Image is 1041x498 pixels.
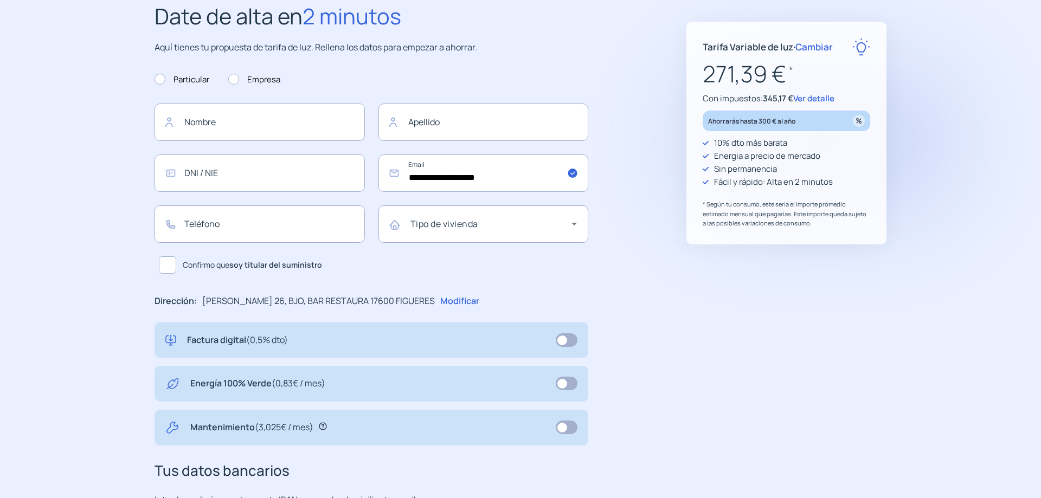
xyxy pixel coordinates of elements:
span: (0,83€ / mes) [272,377,325,389]
span: Cambiar [795,41,833,53]
p: Con impuestos: [703,92,870,105]
label: Empresa [228,73,280,86]
span: 345,17 € [763,93,793,104]
p: Sin permanencia [714,163,777,176]
p: Energía 100% Verde [190,377,325,391]
mat-label: Tipo de vivienda [410,218,478,230]
p: 10% dto más barata [714,137,787,150]
img: energy-green.svg [165,377,179,391]
p: Fácil y rápido: Alta en 2 minutos [714,176,833,189]
p: Dirección: [155,294,197,308]
label: Particular [155,73,209,86]
span: Confirmo que [183,259,322,271]
p: Aquí tienes tu propuesta de tarifa de luz. Rellena los datos para empezar a ahorrar. [155,41,588,55]
p: * Según tu consumo, este sería el importe promedio estimado mensual que pagarías. Este importe qu... [703,199,870,228]
img: digital-invoice.svg [165,333,176,347]
p: [PERSON_NAME] 26, BJO, BAR RESTAURA 17600 FIGUERES [202,294,435,308]
span: Ver detalle [793,93,834,104]
p: Modificar [440,294,479,308]
h3: Tus datos bancarios [155,460,588,482]
span: 2 minutos [303,1,401,31]
p: Mantenimiento [190,421,313,435]
p: Energia a precio de mercado [714,150,820,163]
img: percentage_icon.svg [853,115,865,127]
p: 271,39 € [703,56,870,92]
span: (3,025€ / mes) [255,421,313,433]
p: Tarifa Variable de luz · [703,40,833,54]
p: Ahorrarás hasta 300 € al año [708,115,795,127]
span: (0,5% dto) [246,334,288,346]
img: rate-E.svg [852,38,870,56]
b: soy titular del suministro [229,260,322,270]
img: tool.svg [165,421,179,435]
p: Factura digital [187,333,288,347]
